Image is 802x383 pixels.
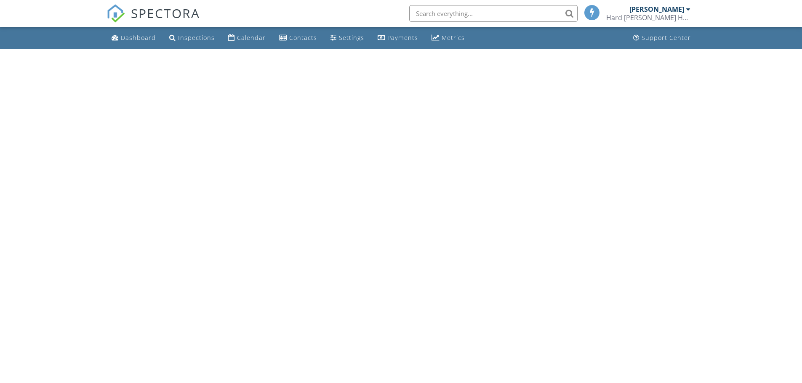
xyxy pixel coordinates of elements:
[642,34,691,42] div: Support Center
[108,30,159,46] a: Dashboard
[629,5,684,13] div: [PERSON_NAME]
[121,34,156,42] div: Dashboard
[237,34,266,42] div: Calendar
[630,30,694,46] a: Support Center
[107,4,125,23] img: The Best Home Inspection Software - Spectora
[107,11,200,29] a: SPECTORA
[178,34,215,42] div: Inspections
[387,34,418,42] div: Payments
[339,34,364,42] div: Settings
[166,30,218,46] a: Inspections
[276,30,320,46] a: Contacts
[327,30,368,46] a: Settings
[374,30,421,46] a: Payments
[428,30,468,46] a: Metrics
[409,5,578,22] input: Search everything...
[225,30,269,46] a: Calendar
[131,4,200,22] span: SPECTORA
[289,34,317,42] div: Contacts
[442,34,465,42] div: Metrics
[606,13,690,22] div: Hard Knox Home Inspections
